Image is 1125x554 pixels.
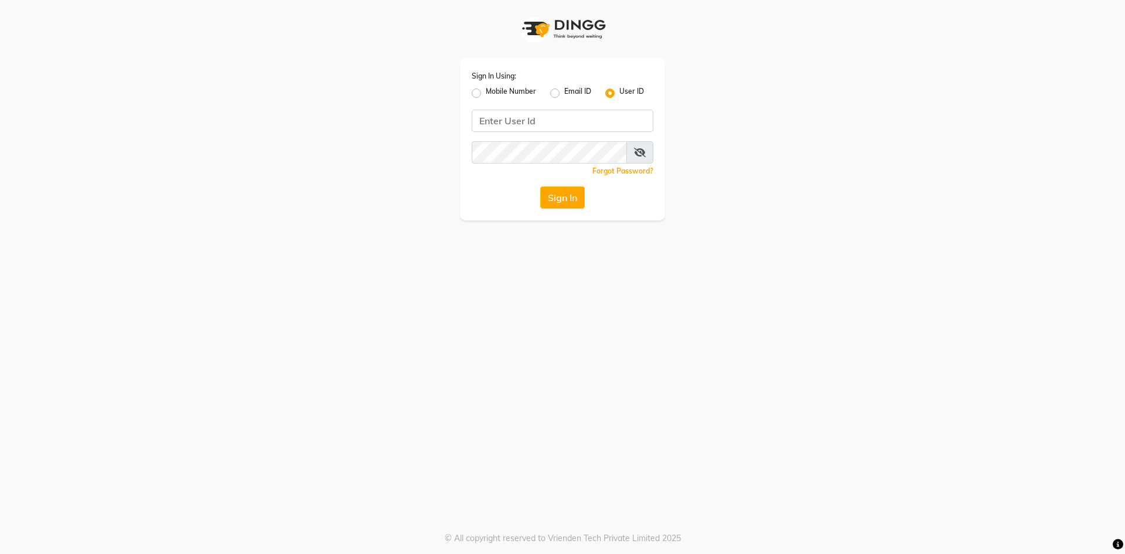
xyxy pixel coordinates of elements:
[516,12,609,46] img: logo1.svg
[486,86,536,100] label: Mobile Number
[564,86,591,100] label: Email ID
[472,71,516,81] label: Sign In Using:
[592,166,653,175] a: Forgot Password?
[540,186,585,209] button: Sign In
[472,141,627,164] input: Username
[619,86,644,100] label: User ID
[472,110,653,132] input: Username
